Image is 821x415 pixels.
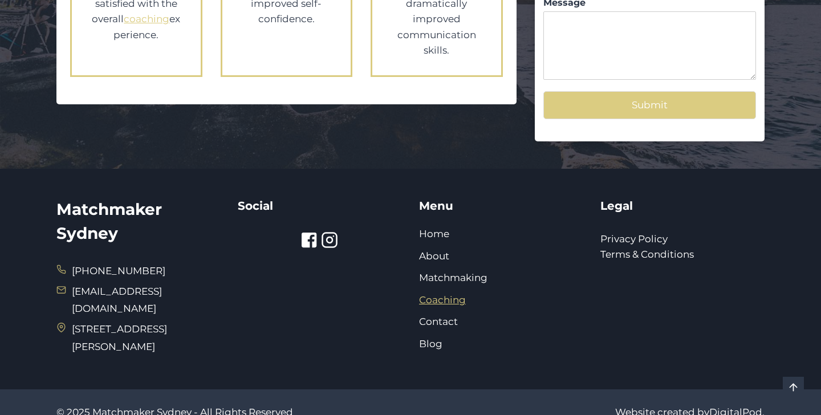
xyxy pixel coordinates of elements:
span: [STREET_ADDRESS][PERSON_NAME] [72,320,221,355]
button: Submit [543,91,756,119]
a: About [419,250,449,262]
a: Home [419,228,449,239]
h2: Matchmaker Sydney [56,197,221,245]
a: Scroll to top [783,377,804,398]
a: coaching [124,13,169,25]
h5: Legal [600,197,765,214]
a: [EMAIL_ADDRESS][DOMAIN_NAME] [72,286,162,315]
h5: Menu [419,197,583,214]
a: Contact [419,316,458,327]
a: [PHONE_NUMBER] [72,265,165,276]
a: Privacy Policy [600,233,668,245]
a: Matchmaking [419,272,487,283]
a: Coaching [419,294,466,306]
a: Terms & Conditions [600,249,694,260]
a: Blog [419,338,442,349]
h5: Social [238,197,402,214]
